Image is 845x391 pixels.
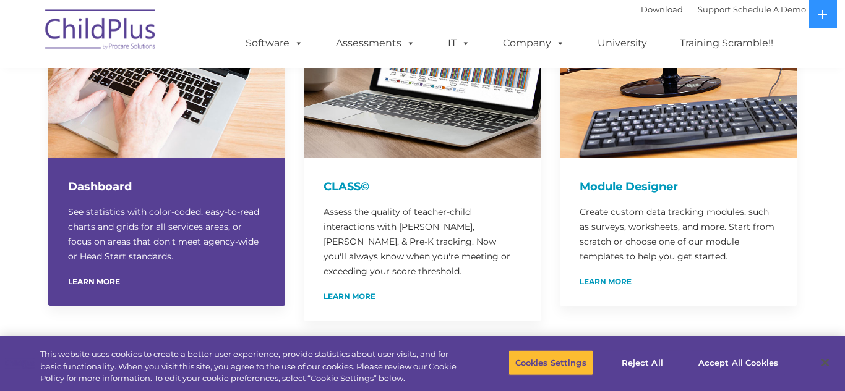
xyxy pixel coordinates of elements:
p: Create custom data tracking modules, such as surveys, worksheets, and more. Start from scratch or... [580,204,777,264]
a: Learn More [580,278,632,285]
button: Close [812,349,839,376]
a: IT [435,31,483,56]
a: Learn More [324,293,375,300]
div: This website uses cookies to create a better user experience, provide statistics about user visit... [40,348,465,385]
a: Learn More [68,278,120,285]
a: Company [491,31,577,56]
a: Software [233,31,315,56]
a: Schedule A Demo [733,4,806,14]
a: Support [698,4,731,14]
button: Cookies Settings [508,350,593,376]
a: Download [641,4,683,14]
button: Accept All Cookies [692,350,785,376]
font: | [641,4,806,14]
a: Training Scramble!! [667,31,786,56]
h4: Dashboard [68,178,265,195]
a: Assessments [324,31,427,56]
img: ChildPlus by Procare Solutions [39,1,163,62]
a: University [585,31,659,56]
h4: CLASS© [324,178,521,195]
h4: Module Designer [580,178,777,195]
button: Reject All [604,350,681,376]
p: Assess the quality of teacher-child interactions with [PERSON_NAME], [PERSON_NAME], & Pre-K track... [324,204,521,279]
p: See statistics with color-coded, easy-to-read charts and grids for all services areas, or focus o... [68,204,265,264]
